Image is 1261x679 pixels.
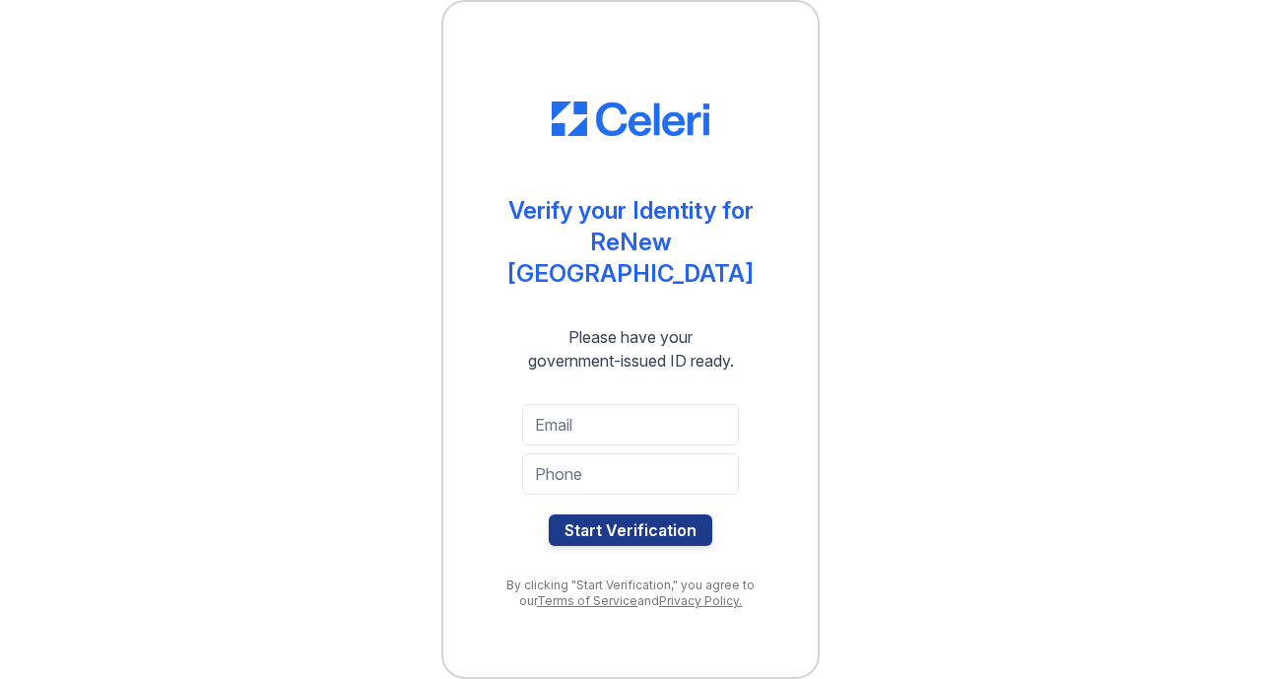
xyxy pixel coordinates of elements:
[549,514,712,546] button: Start Verification
[537,593,637,608] a: Terms of Service
[522,404,739,445] input: Email
[522,453,739,495] input: Phone
[552,102,709,137] img: CE_Logo_Blue-a8612792a0a2168367f1c8372b55b34899dd931a85d93a1a3d3e32e68fde9ad4.png
[659,593,742,608] a: Privacy Policy.
[493,325,769,373] div: Please have your government-issued ID ready.
[483,577,778,609] div: By clicking "Start Verification," you agree to our and
[483,195,778,290] div: Verify your Identity for ReNew [GEOGRAPHIC_DATA]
